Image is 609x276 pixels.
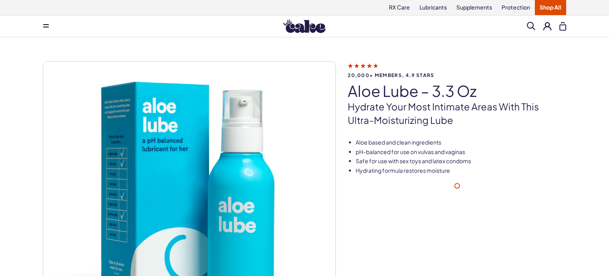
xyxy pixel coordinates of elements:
span: 20,000+ members, 4.9 stars [348,73,566,78]
p: Hydrate your most intimate areas with this ultra-moisturizing lube [348,100,566,127]
h1: Aloe Lube – 3.3 oz [348,83,566,99]
li: Safe for use with sex toys and latex condoms [356,157,566,165]
img: Hello Cake [283,19,326,33]
li: Aloe based and clean ingredients [356,139,566,147]
li: pH-balanced for use on vulvas and vaginas [356,148,566,156]
li: Hydrating formula restores moisture [356,167,566,175]
a: 20,000+ members, 4.9 stars [348,62,566,78]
